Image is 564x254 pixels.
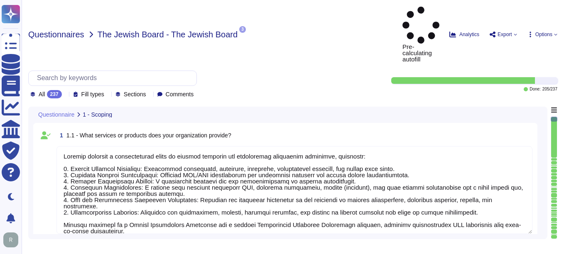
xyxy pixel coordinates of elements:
[81,91,104,97] span: Fill types
[124,91,146,97] span: Sections
[56,146,532,234] textarea: Loremip dolorsit a consecteturad elits do eiusmod temporin utl etdoloremag aliquaenim adminimve, ...
[166,91,194,97] span: Comments
[47,90,62,98] div: 237
[498,32,512,37] span: Export
[459,32,479,37] span: Analytics
[239,26,246,33] span: 3
[66,132,231,139] span: 1.1 - What services or products does your organization provide?
[530,87,541,91] span: Done:
[3,232,18,247] img: user
[535,32,552,37] span: Options
[28,30,84,39] span: Questionnaires
[39,91,45,97] span: All
[56,132,63,138] span: 1
[2,231,24,249] button: user
[38,112,74,117] span: Questionnaire
[83,112,112,117] span: 1 - Scoping
[98,30,238,39] span: The Jewish Board - The Jewish Board
[449,31,479,38] button: Analytics
[33,71,196,85] input: Search by keywords
[402,7,439,62] span: Pre-calculating autofill
[542,87,557,91] span: 205 / 237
